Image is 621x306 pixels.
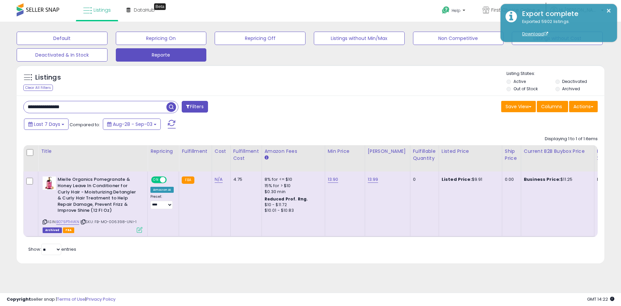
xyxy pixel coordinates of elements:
button: Columns [537,101,568,112]
b: Mielle Organics Pomegranate & Honey Leave In Conditioner for Curly Hair - Moisturizing Detangler ... [58,176,138,215]
span: OFF [166,177,176,183]
div: $10.01 - $10.83 [265,208,320,213]
a: Privacy Policy [86,296,115,302]
div: Clear All Filters [23,85,53,91]
div: Exported 5902 listings. [517,19,612,37]
button: Filters [182,101,208,113]
strong: Copyright [7,296,31,302]
div: Title [41,148,145,155]
span: ON [152,177,160,183]
b: Listed Price: [442,176,472,182]
i: Get Help [442,6,450,14]
span: DataHub [134,7,155,13]
span: 2025-09-11 14:22 GMT [587,296,614,302]
b: Business Price: [524,176,560,182]
label: Archived [562,86,580,92]
a: Help [437,1,472,22]
span: Listings [94,7,111,13]
small: Amazon Fees. [265,155,269,161]
div: [PERSON_NAME] [368,148,407,155]
button: Aug-28 - Sep-03 [103,119,161,130]
span: Aug-28 - Sep-03 [113,121,152,128]
button: Non Competitive [413,32,504,45]
a: B075PTHVKN [56,219,79,225]
a: N/A [215,176,223,183]
span: Columns [541,103,562,110]
h5: Listings [35,73,61,82]
span: First Choice Online [491,7,535,13]
div: 15% for > $10 [265,183,320,189]
label: Active [514,79,526,84]
div: $0.30 min [265,189,320,195]
button: Last 7 Days [24,119,69,130]
small: FBA [182,176,194,184]
button: × [606,7,611,15]
p: Listing States: [507,71,604,77]
div: ASIN: [43,176,142,232]
div: Cost [215,148,228,155]
div: Fulfillment [182,148,209,155]
a: 13.99 [368,176,378,183]
div: Amazon AI [150,187,174,193]
div: Listed Price [442,148,499,155]
button: Default [17,32,107,45]
span: Show: entries [28,246,76,252]
span: Help [452,8,461,13]
label: Out of Stock [514,86,538,92]
span: Last 7 Days [34,121,60,128]
div: $9.91 [442,176,497,182]
button: Actions [569,101,598,112]
div: Fulfillment Cost [233,148,259,162]
div: Current B2B Buybox Price [524,148,591,155]
div: Amazon Fees [265,148,322,155]
span: | SKU: FB-MO-006398-UNI-1 [80,219,136,224]
div: N/A [597,176,619,182]
div: seller snap | | [7,296,115,303]
div: Repricing [150,148,176,155]
div: 0.00 [505,176,516,182]
button: Deactivated & In Stock [17,48,107,62]
div: 4.75 [233,176,257,182]
div: Preset: [150,194,174,209]
span: Listings that have been deleted from Seller Central [43,227,62,233]
div: Fulfillable Quantity [413,148,436,162]
div: Tooltip anchor [154,3,166,10]
button: Repricing On [116,32,207,45]
div: Export complete [517,9,612,19]
button: Save View [501,101,536,112]
div: Ship Price [505,148,518,162]
a: 13.90 [328,176,338,183]
a: Download [522,31,548,37]
b: Reduced Prof. Rng. [265,196,308,202]
img: 41EIt3z37QL._SL40_.jpg [43,176,56,190]
div: 8% for <= $10 [265,176,320,182]
div: $10 - $11.72 [265,202,320,208]
label: Deactivated [562,79,587,84]
div: Min Price [328,148,362,155]
span: FBA [63,227,74,233]
div: 0 [413,176,434,182]
div: Displaying 1 to 1 of 1 items [545,136,598,142]
button: Listings without Min/Max [314,32,405,45]
button: Reporte [116,48,207,62]
button: Repricing Off [215,32,306,45]
span: Compared to: [70,122,100,128]
div: $11.25 [524,176,589,182]
a: Terms of Use [57,296,85,302]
